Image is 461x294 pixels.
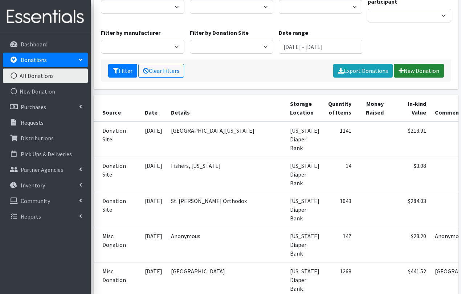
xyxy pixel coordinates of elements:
[3,178,88,192] a: Inventory
[279,40,362,54] input: January 1, 2011 - December 31, 2011
[21,41,48,48] p: Dashboard
[138,64,184,78] a: Clear Filters
[324,192,356,227] td: 1043
[167,227,286,262] td: Anonymous
[190,28,249,37] label: Filter by Donation Site
[388,192,431,227] td: $284.03
[333,64,393,78] a: Export Donations
[94,95,140,121] th: Source
[21,182,45,189] p: Inventory
[388,157,431,192] td: $3.08
[3,5,88,29] img: HumanEssentials
[108,64,137,78] button: Filter
[279,28,308,37] label: Date range
[94,121,140,157] td: Donation Site
[94,192,140,227] td: Donation Site
[356,95,388,121] th: Money Raised
[3,100,88,114] a: Purchases
[140,95,167,121] th: Date
[140,157,167,192] td: [DATE]
[101,28,160,37] label: Filter by manufacturer
[167,192,286,227] td: St. [PERSON_NAME] Orthodox
[21,103,46,111] p: Purchases
[324,157,356,192] td: 14
[94,157,140,192] td: Donation Site
[388,95,431,121] th: In-kind Value
[140,192,167,227] td: [DATE]
[3,147,88,161] a: Pick Ups & Deliveries
[167,95,286,121] th: Details
[3,115,88,130] a: Requests
[21,150,72,158] p: Pick Ups & Deliveries
[140,227,167,262] td: [DATE]
[94,227,140,262] td: Misc. Donation
[21,166,63,173] p: Partner Agencies
[286,121,324,157] td: [US_STATE] Diaper Bank
[21,56,47,63] p: Donations
[3,131,88,145] a: Distributions
[21,134,54,142] p: Distributions
[3,194,88,208] a: Community
[167,121,286,157] td: [GEOGRAPHIC_DATA][US_STATE]
[3,69,88,83] a: All Donations
[21,119,44,126] p: Requests
[324,227,356,262] td: 147
[286,95,324,121] th: Storage Location
[21,213,41,220] p: Reports
[388,121,431,157] td: $213.91
[21,197,50,204] p: Community
[324,95,356,121] th: Quantity of Items
[394,64,444,78] a: New Donation
[3,209,88,224] a: Reports
[167,157,286,192] td: Fishers, [US_STATE]
[3,162,88,177] a: Partner Agencies
[286,227,324,262] td: [US_STATE] Diaper Bank
[3,53,88,67] a: Donations
[3,37,88,51] a: Dashboard
[324,121,356,157] td: 1141
[140,121,167,157] td: [DATE]
[286,157,324,192] td: [US_STATE] Diaper Bank
[388,227,431,262] td: $28.20
[3,84,88,99] a: New Donation
[286,192,324,227] td: [US_STATE] Diaper Bank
